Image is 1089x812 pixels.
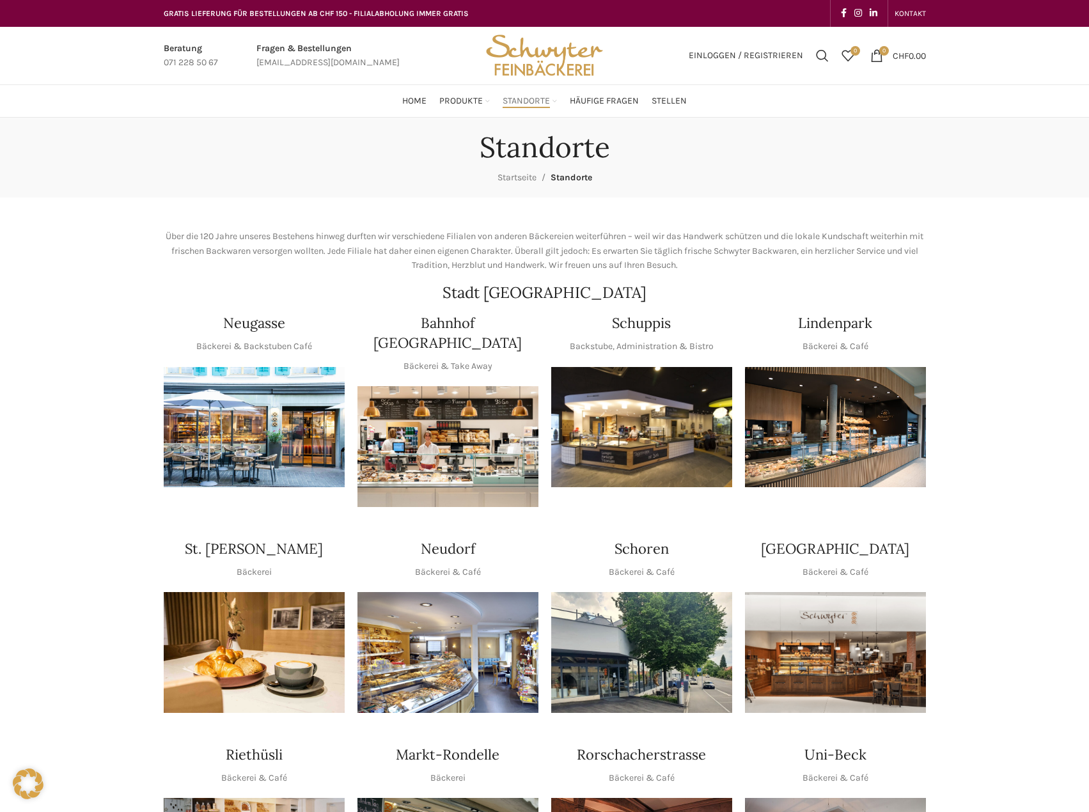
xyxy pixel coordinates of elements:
h2: Stadt [GEOGRAPHIC_DATA] [164,285,926,301]
img: Neudorf_1 [357,592,538,713]
h4: Schoren [615,539,669,559]
h1: Standorte [480,130,610,164]
img: Bäckerei Schwyter [482,27,607,84]
a: Standorte [503,88,557,114]
p: Bäckerei [237,565,272,579]
img: 017-e1571925257345 [745,367,926,488]
div: 1 / 1 [164,592,345,713]
a: Instagram social link [850,4,866,22]
h4: St. [PERSON_NAME] [185,539,323,559]
span: 0 [879,46,889,56]
span: Produkte [439,95,483,107]
a: Facebook social link [837,4,850,22]
p: Über die 120 Jahre unseres Bestehens hinweg durften wir verschiedene Filialen von anderen Bäckere... [164,230,926,272]
span: KONTAKT [895,9,926,18]
a: Häufige Fragen [570,88,639,114]
p: Bäckerei & Café [803,771,868,785]
h4: Neudorf [421,539,475,559]
h4: Riethüsli [226,745,283,765]
span: Standorte [503,95,550,107]
div: Meine Wunschliste [835,43,861,68]
a: Suchen [810,43,835,68]
a: Stellen [652,88,687,114]
img: Schwyter-1800x900 [745,592,926,713]
span: Stellen [652,95,687,107]
p: Bäckerei & Backstuben Café [196,340,312,354]
h4: Bahnhof [GEOGRAPHIC_DATA] [357,313,538,353]
span: Häufige Fragen [570,95,639,107]
h4: Uni-Beck [804,745,866,765]
div: 1 / 1 [357,592,538,713]
a: Linkedin social link [866,4,881,22]
a: Startseite [497,172,537,183]
p: Bäckerei & Café [609,565,675,579]
div: 1 / 1 [357,386,538,507]
img: Neugasse [164,367,345,488]
h4: Neugasse [223,313,285,333]
p: Bäckerei & Café [221,771,287,785]
a: Einloggen / Registrieren [682,43,810,68]
span: Einloggen / Registrieren [689,51,803,60]
span: Standorte [551,172,592,183]
img: 150130-Schwyter-013 [551,367,732,488]
a: KONTAKT [895,1,926,26]
div: 1 / 1 [164,367,345,488]
a: Produkte [439,88,490,114]
h4: Schuppis [612,313,671,333]
span: Home [402,95,427,107]
span: 0 [850,46,860,56]
img: schwyter-23 [164,592,345,713]
a: Infobox link [256,42,400,70]
div: 1 / 1 [745,592,926,713]
h4: Lindenpark [798,313,872,333]
h4: [GEOGRAPHIC_DATA] [761,539,909,559]
bdi: 0.00 [893,50,926,61]
a: 0 CHF0.00 [864,43,932,68]
a: Home [402,88,427,114]
h4: Markt-Rondelle [396,745,499,765]
div: Main navigation [157,88,932,114]
p: Bäckerei & Café [803,340,868,354]
img: 0842cc03-b884-43c1-a0c9-0889ef9087d6 copy [551,592,732,713]
p: Bäckerei & Café [415,565,481,579]
h4: Rorschacherstrasse [577,745,706,765]
a: 0 [835,43,861,68]
p: Bäckerei & Café [803,565,868,579]
div: 1 / 1 [551,367,732,488]
p: Bäckerei & Café [609,771,675,785]
a: Infobox link [164,42,218,70]
span: GRATIS LIEFERUNG FÜR BESTELLUNGEN AB CHF 150 - FILIALABHOLUNG IMMER GRATIS [164,9,469,18]
div: 1 / 1 [551,592,732,713]
p: Backstube, Administration & Bistro [570,340,714,354]
div: Secondary navigation [888,1,932,26]
a: Site logo [482,49,607,60]
p: Bäckerei [430,771,466,785]
img: Bahnhof St. Gallen [357,386,538,507]
div: 1 / 1 [745,367,926,488]
p: Bäckerei & Take Away [403,359,492,373]
span: CHF [893,50,909,61]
